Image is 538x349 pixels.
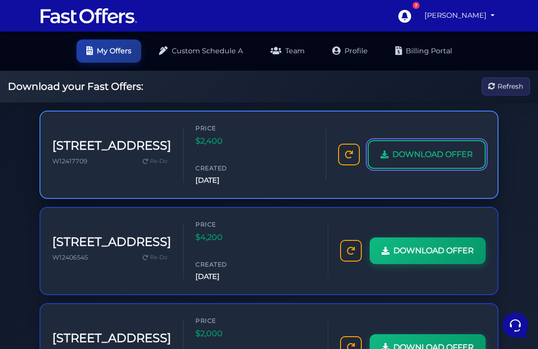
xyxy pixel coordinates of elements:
[16,178,67,186] span: Find an Answer
[195,175,255,186] span: [DATE]
[385,39,462,63] a: Billing Portal
[12,105,186,135] a: AuraYou:[DATE]1mo ago
[41,83,153,93] p: You: hello
[150,253,167,262] span: Re-Do
[195,271,255,282] span: [DATE]
[52,139,171,153] h3: [STREET_ADDRESS]
[149,39,253,63] a: Custom Schedule A
[12,67,186,97] a: AuraYou:hello1mo ago
[498,81,523,92] span: Refresh
[392,148,473,161] span: DOWNLOAD OFFER
[261,39,314,63] a: Team
[421,6,499,25] a: [PERSON_NAME]
[85,272,113,281] p: Messages
[22,199,161,209] input: Search for an Article...
[150,157,167,166] span: Re-Do
[69,258,129,281] button: Messages
[368,140,486,169] a: DOWNLOAD OFFER
[195,220,255,229] span: Price
[16,110,36,130] img: dark
[71,145,138,153] span: Start a Conversation
[393,4,416,27] a: 7
[16,139,182,158] button: Start a Conversation
[195,316,255,325] span: Price
[195,163,255,173] span: Created
[41,71,153,81] span: Aura
[195,123,255,133] span: Price
[139,251,171,264] a: Re-Do
[159,55,182,63] a: See all
[8,8,166,39] h2: Hello [PERSON_NAME] 👋
[482,78,530,96] button: Refresh
[8,258,69,281] button: Home
[393,244,474,257] span: DOWNLOAD OFFER
[16,72,36,92] img: dark
[158,71,182,80] p: 1mo ago
[195,327,255,340] span: $2,000
[8,80,143,92] h2: Download your Fast Offers:
[139,155,171,168] a: Re-Do
[153,272,166,281] p: Help
[52,235,171,249] h3: [STREET_ADDRESS]
[41,109,153,119] span: Aura
[52,254,88,261] span: W12406545
[500,310,530,340] iframe: Customerly Messenger Launcher
[129,258,190,281] button: Help
[41,121,153,131] p: You: [DATE]
[158,109,182,118] p: 1mo ago
[413,2,420,9] div: 7
[16,55,80,63] span: Your Conversations
[195,135,255,148] span: $2,400
[30,272,46,281] p: Home
[370,237,486,264] a: DOWNLOAD OFFER
[52,157,87,165] span: W12417709
[123,178,182,186] a: Open Help Center
[195,231,255,244] span: $4,200
[195,260,255,269] span: Created
[322,39,378,63] a: Profile
[77,39,141,63] a: My Offers
[52,331,171,346] h3: [STREET_ADDRESS]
